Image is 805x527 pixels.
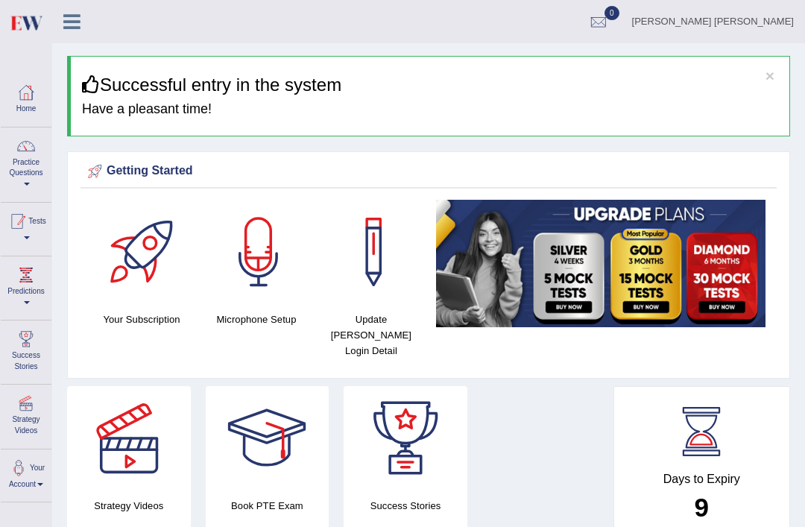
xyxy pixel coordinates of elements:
span: 0 [604,6,619,20]
h4: Have a pleasant time! [82,102,778,117]
a: Home [1,74,51,122]
h4: Your Subscription [92,312,192,327]
a: Success Stories [1,321,51,379]
a: Predictions [1,256,51,315]
a: Tests [1,203,51,251]
a: Strategy Videos [1,385,51,444]
div: Getting Started [84,160,773,183]
h4: Strategy Videos [67,498,191,514]
h4: Microphone Setup [206,312,306,327]
h4: Update [PERSON_NAME] Login Detail [321,312,421,359]
h4: Days to Expiry [631,473,774,486]
b: 9 [695,493,709,522]
a: Practice Questions [1,127,51,198]
h3: Successful entry in the system [82,75,778,95]
button: × [765,68,774,83]
img: small5.jpg [436,200,765,327]
a: Your Account [1,449,51,498]
h4: Book PTE Exam [206,498,329,514]
h4: Success Stories [344,498,467,514]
